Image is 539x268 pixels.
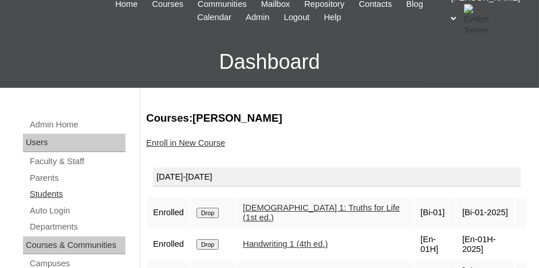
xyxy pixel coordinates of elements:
span: Calendar [197,11,231,24]
h3: Courses:[PERSON_NAME] [146,111,528,126]
td: Enrolled [147,197,190,228]
input: Drop [196,208,219,218]
h3: Dashboard [6,36,533,88]
span: Logout [284,11,310,24]
span: Admin [246,11,270,24]
a: Enroll in New Course [146,138,225,147]
a: Auto Login [29,204,125,218]
a: Admin [240,11,276,24]
a: [DEMOGRAPHIC_DATA] 1: Truths for Life (1st ed.) [243,203,400,222]
td: [Bi-01-2025] [457,197,514,228]
a: Handwriting 1 (4th ed.) [243,239,328,248]
td: Enrolled [147,229,190,259]
a: Calendar [191,11,237,24]
div: [DATE]-[DATE] [153,168,521,187]
a: Help [318,11,347,24]
a: Admin Home [29,118,125,132]
div: Users [23,134,125,152]
img: Evelyn Torres-Lopez [464,4,493,33]
td: [En-01H-2025] [457,229,514,259]
input: Drop [196,239,219,250]
td: [En-01H] [415,229,455,259]
div: Courses & Communities [23,236,125,255]
a: Departments [29,220,125,234]
a: Students [29,187,125,201]
span: Help [324,11,341,24]
td: [Bi-01] [415,197,455,228]
a: Parents [29,171,125,185]
a: Faculty & Staff [29,154,125,169]
a: Logout [278,11,316,24]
